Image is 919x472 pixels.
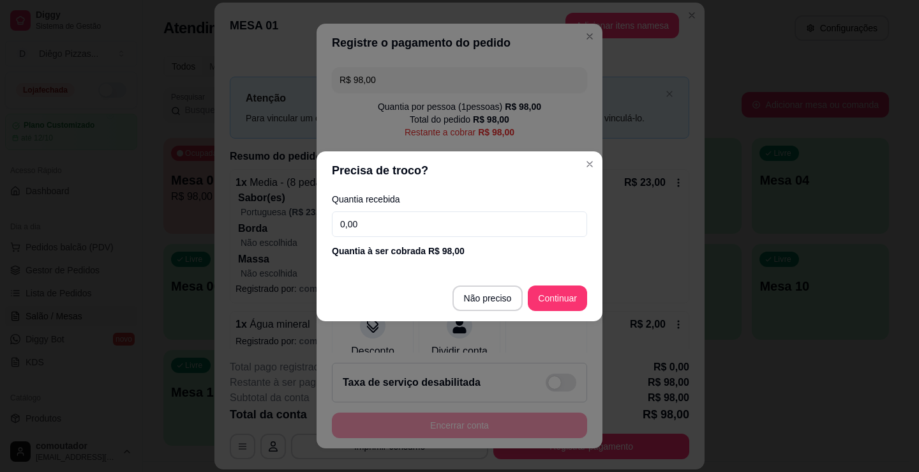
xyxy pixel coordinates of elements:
[452,285,523,311] button: Não preciso
[579,154,600,174] button: Close
[317,151,602,190] header: Precisa de troco?
[528,285,587,311] button: Continuar
[332,195,587,204] label: Quantia recebida
[332,245,587,257] div: Quantia à ser cobrada R$ 98,00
